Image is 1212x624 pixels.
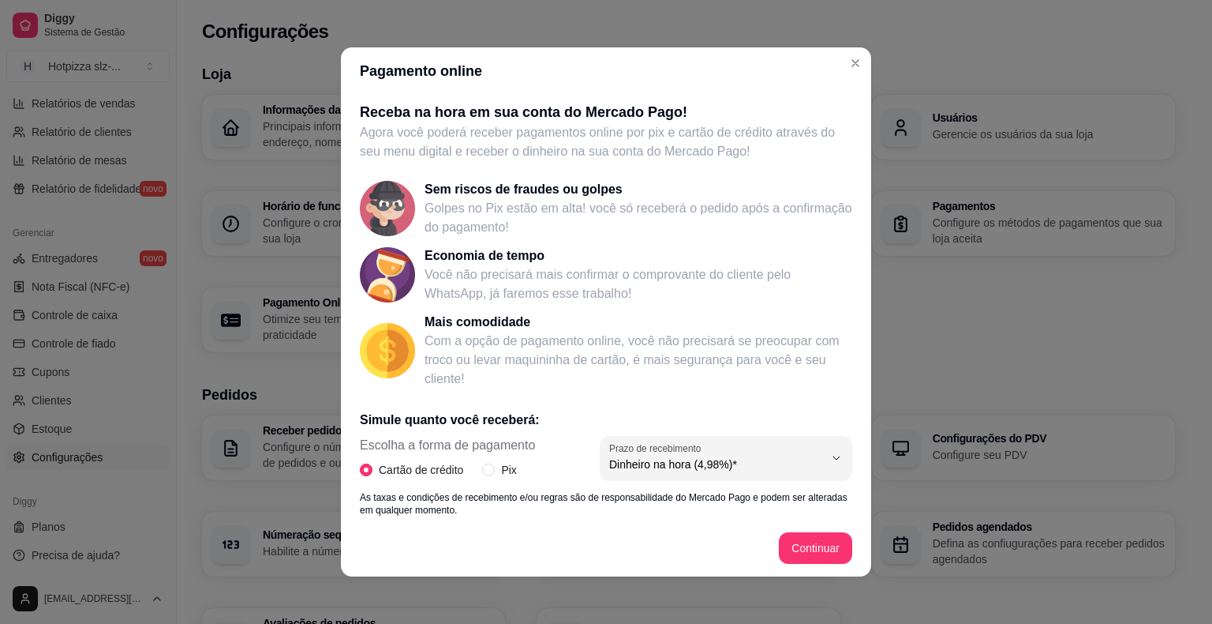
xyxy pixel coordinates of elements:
p: Simule quanto você receberá: [360,411,852,430]
p: Receba na hora em sua conta do Mercado Pago! [360,101,852,123]
span: Cartão de crédito [372,461,469,479]
p: Você não precisará mais confirmar o comprovante do cliente pelo WhatsApp, já faremos esse trabalho! [425,265,852,303]
span: Pix [495,461,522,479]
p: Golpes no Pix estão em alta! você só receberá o pedido após a confirmação do pagamento! [425,199,852,237]
button: Continuar [779,532,852,564]
img: Mais comodidade [360,323,415,378]
span: Escolha a forma de pagamento [360,436,535,455]
p: Sem riscos de fraudes ou golpes [425,180,852,199]
button: Close [843,51,868,76]
p: Economia de tempo [425,246,852,265]
button: Prazo de recebimentoDinheiro na hora (4,98%)* [600,436,852,480]
div: Escolha a forma de pagamento [360,436,535,479]
p: As taxas e condições de recebimento e/ou regras são de responsabilidade do Mercado Pago e podem s... [360,491,852,517]
img: Sem riscos de fraudes ou golpes [360,181,415,236]
p: Mais comodidade [425,313,852,332]
img: Economia de tempo [360,247,415,303]
label: Prazo de recebimento [609,442,706,455]
p: Agora você poderá receber pagamentos online por pix e cartão de crédito através do seu menu digit... [360,123,852,161]
p: Com a opção de pagamento online, você não precisará se preocupar com troco ou levar maquininha de... [425,332,852,389]
header: Pagamento online [341,47,871,95]
span: Dinheiro na hora (4,98%)* [609,457,824,472]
